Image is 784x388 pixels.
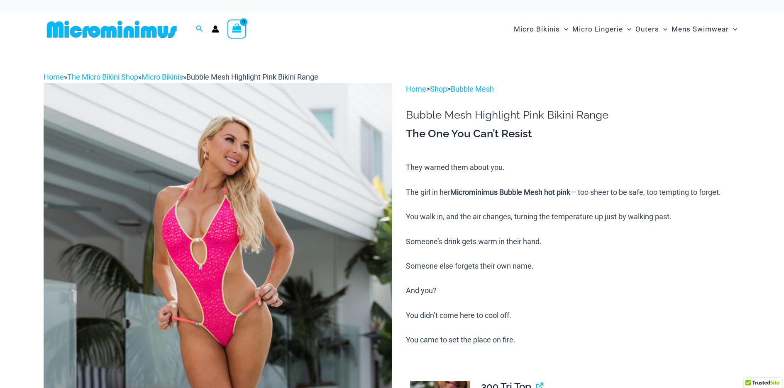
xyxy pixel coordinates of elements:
[406,85,426,93] a: Home
[186,73,318,81] span: Bubble Mesh Highlight Pink Bikini Range
[196,24,203,34] a: Search icon link
[510,15,741,43] nav: Site Navigation
[142,73,183,81] a: Micro Bikinis
[514,19,560,40] span: Micro Bikinis
[635,19,659,40] span: Outers
[450,188,570,196] b: Microminimus Bubble Mesh hot pink
[406,127,740,141] h3: The One You Can’t Resist
[44,73,318,81] span: » » »
[67,73,138,81] a: The Micro Bikini Shop
[44,73,64,81] a: Home
[669,17,739,42] a: Mens SwimwearMenu ToggleMenu Toggle
[659,19,667,40] span: Menu Toggle
[672,19,729,40] span: Mens Swimwear
[623,19,631,40] span: Menu Toggle
[406,161,740,346] p: They warned them about you. The girl in her — too sheer to be safe, too tempting to forget. You w...
[406,109,740,121] h1: Bubble Mesh Highlight Pink Bikini Range
[451,85,494,93] a: Bubble Mesh
[406,83,740,95] p: > >
[729,19,737,40] span: Menu Toggle
[633,17,669,42] a: OutersMenu ToggleMenu Toggle
[570,17,633,42] a: Micro LingerieMenu ToggleMenu Toggle
[44,20,180,39] img: MM SHOP LOGO FLAT
[212,25,219,33] a: Account icon link
[430,85,447,93] a: Shop
[512,17,570,42] a: Micro BikinisMenu ToggleMenu Toggle
[572,19,623,40] span: Micro Lingerie
[227,19,247,39] a: View Shopping Cart, empty
[560,19,568,40] span: Menu Toggle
